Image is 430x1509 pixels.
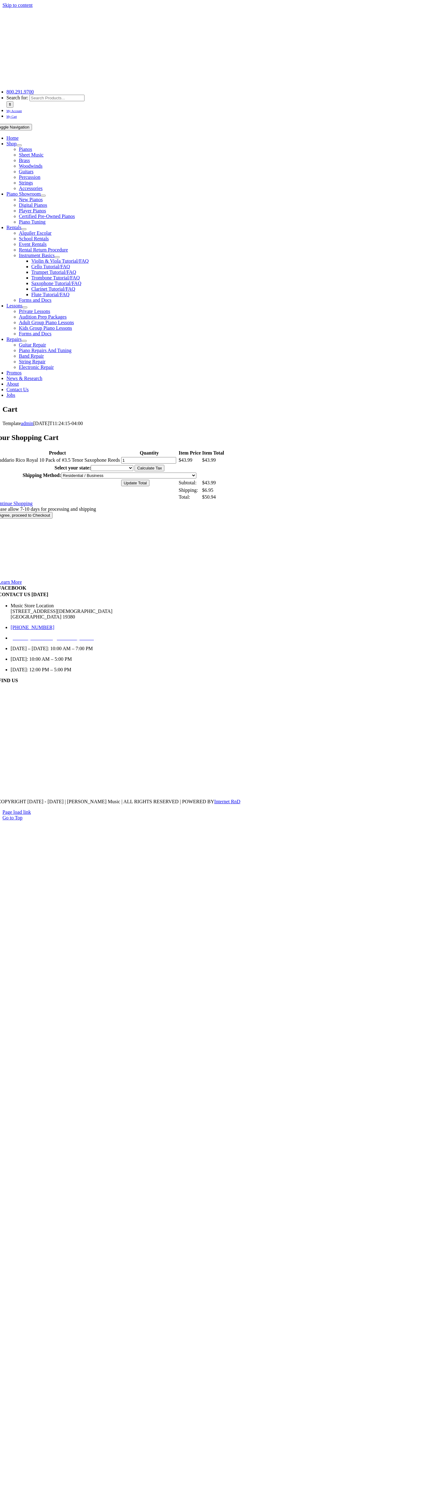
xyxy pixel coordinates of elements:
a: Home [7,135,19,141]
a: Strings [19,180,33,185]
a: String Repair [19,359,46,364]
span: Certified Pre-Owned Pianos [19,214,75,219]
a: Sheet Music [19,152,44,157]
a: [EMAIL_ADDRESS][DOMAIN_NAME] [11,635,96,641]
span: Instrument Basics [19,253,55,258]
th: Quantity [121,450,178,456]
a: Forms and Docs [19,331,52,336]
span: My Account [7,109,22,113]
a: Electronic Repair [19,365,54,370]
a: 800.291.9700 [7,89,34,94]
h1: Cart [2,404,428,415]
a: Cello Tutorial/FAQ [31,264,70,269]
input: Search Products... [30,95,85,101]
a: admin [21,421,33,426]
a: School Rentals [19,236,49,241]
a: Accessories [19,186,43,191]
a: Saxophone Tutorial/FAQ [31,281,81,286]
a: Band Repair [19,353,44,359]
a: Lessons [7,303,23,308]
button: Open submenu of Piano Showroom [41,195,46,197]
section: Page Title Bar [2,404,428,415]
a: News & Research [7,376,43,381]
a: Clarinet Tutorial/FAQ [31,286,75,292]
a: Piano Showroom [7,191,41,197]
th: Item Total [202,450,224,456]
a: Private Lessons [19,309,50,314]
button: Open submenu of Rentals [21,228,26,230]
a: Trumpet Tutorial/FAQ [31,270,76,275]
span: Rentals [7,225,21,230]
select: State billing address [91,465,133,471]
button: Open submenu of Lessons [22,306,27,308]
td: $43.99 [202,457,224,464]
a: Contact Us [7,387,29,392]
span: My Cart [7,115,17,118]
a: Player Pianos [19,208,46,213]
a: [PHONE_NUMBER] [11,625,54,630]
td: $50.94 [202,494,224,500]
span: Kids Group Piano Lessons [19,325,72,331]
a: Piano Repairs And Tuning [19,348,71,353]
span: Guitar Repair [19,342,46,347]
a: Event Rentals [19,242,47,247]
button: Open submenu of Repairs [22,340,27,342]
a: Trombone Tutorial/FAQ [31,275,80,280]
a: About [7,381,19,387]
a: Flute Tutorial/FAQ [31,292,70,297]
td: $43.99 [202,479,224,487]
a: Page load link [2,809,31,815]
a: Pianos [19,147,32,152]
span: Violin & Viola Tutorial/FAQ [31,258,89,264]
td: $43.99 [178,457,201,464]
a: Percussion [19,174,40,180]
input: Search [7,101,14,108]
a: Piano Tuning [19,219,46,224]
a: Brass [19,158,30,163]
span: Adult Group Piano Lessons [19,320,74,325]
a: Digital Pianos [19,202,47,208]
a: Alquiler Escolar [19,230,52,236]
a: Audition Prep Packages [19,314,67,319]
a: Rental Return Procedure [19,247,68,252]
a: New Pianos [19,197,43,202]
a: Go to Top [2,815,22,820]
td: Shipping: [178,487,201,493]
a: My Cart [7,113,17,119]
a: Promos [7,370,22,375]
span: Jobs [7,392,15,398]
a: Shop [7,141,17,146]
a: Guitars [19,169,34,174]
a: Forms and Docs [19,297,52,303]
input: Update Total [121,480,149,486]
a: Woodwinds [19,163,43,169]
a: Internet RnD [214,799,240,804]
